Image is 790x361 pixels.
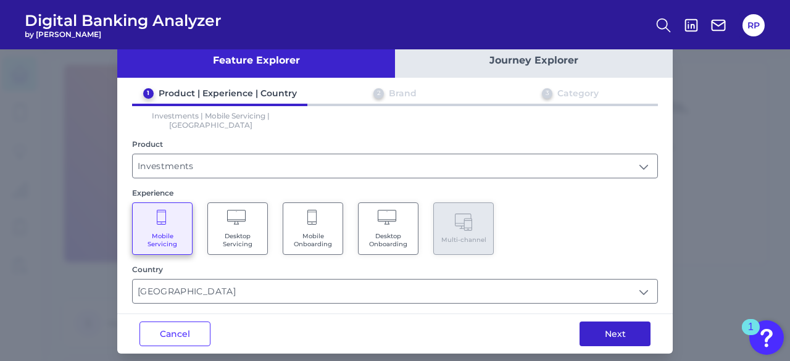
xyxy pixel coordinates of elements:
div: Brand [389,88,417,99]
button: Desktop Servicing [207,202,268,255]
span: Desktop Servicing [214,232,261,248]
div: 2 [373,88,384,99]
button: Multi-channel [433,202,494,255]
button: Open Resource Center, 1 new notification [749,320,784,355]
button: RP [742,14,765,36]
span: by [PERSON_NAME] [25,30,222,39]
div: Country [132,265,658,274]
div: Experience [132,188,658,197]
div: 1 [748,327,754,343]
span: Multi-channel [441,236,486,244]
button: Mobile Servicing [132,202,193,255]
button: Mobile Onboarding [283,202,343,255]
button: Desktop Onboarding [358,202,418,255]
p: Investments | Mobile Servicing | [GEOGRAPHIC_DATA] [132,111,290,130]
div: Product | Experience | Country [159,88,297,99]
div: Category [557,88,599,99]
span: Mobile Onboarding [289,232,336,248]
button: Cancel [139,322,210,346]
div: Product [132,139,658,149]
span: Desktop Onboarding [365,232,412,248]
div: 1 [143,88,154,99]
span: Digital Banking Analyzer [25,11,222,30]
button: Feature Explorer [117,43,395,78]
div: 3 [542,88,552,99]
button: Next [580,322,651,346]
button: Journey Explorer [395,43,673,78]
span: Mobile Servicing [139,232,186,248]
